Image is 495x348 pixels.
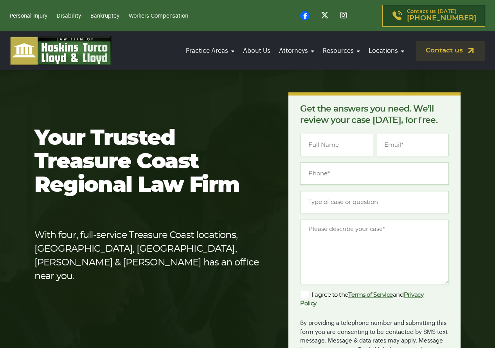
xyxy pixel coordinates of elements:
a: Workers Compensation [129,13,188,19]
p: With four, full-service Treasure Coast locations, [GEOGRAPHIC_DATA], [GEOGRAPHIC_DATA], [PERSON_N... [34,229,264,283]
span: [PHONE_NUMBER] [407,14,476,22]
input: Phone* [300,162,449,185]
a: Terms of Service [348,292,393,298]
h1: Your Trusted Treasure Coast Regional Law Firm [34,127,264,197]
a: Practice Areas [184,40,237,62]
a: Attorneys [277,40,317,62]
p: Get the answers you need. We’ll review your case [DATE], for free. [300,103,449,126]
a: Bankruptcy [90,13,119,19]
input: Email* [376,134,449,156]
input: Type of case or question [300,191,449,213]
a: About Us [241,40,273,62]
a: Resources [320,40,362,62]
a: Locations [366,40,407,62]
label: I agree to the and [300,290,436,308]
input: Full Name [300,134,373,156]
a: Contact us [DATE][PHONE_NUMBER] [382,5,485,27]
a: Contact us [416,41,485,61]
p: Contact us [DATE] [407,9,476,22]
img: logo [10,36,112,65]
a: Disability [57,13,81,19]
a: Personal Injury [10,13,47,19]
